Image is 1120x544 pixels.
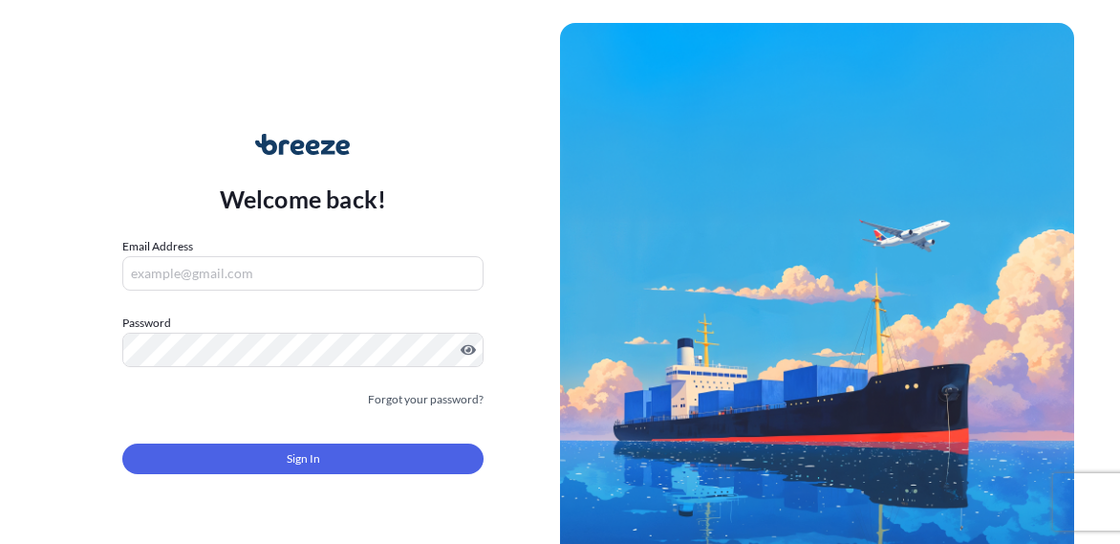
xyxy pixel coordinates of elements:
[122,256,484,291] input: example@gmail.com
[122,444,484,474] button: Sign In
[122,237,193,256] label: Email Address
[461,342,476,358] button: Show password
[122,314,484,333] label: Password
[287,449,320,468] span: Sign In
[220,184,387,214] p: Welcome back!
[368,390,484,409] a: Forgot your password?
